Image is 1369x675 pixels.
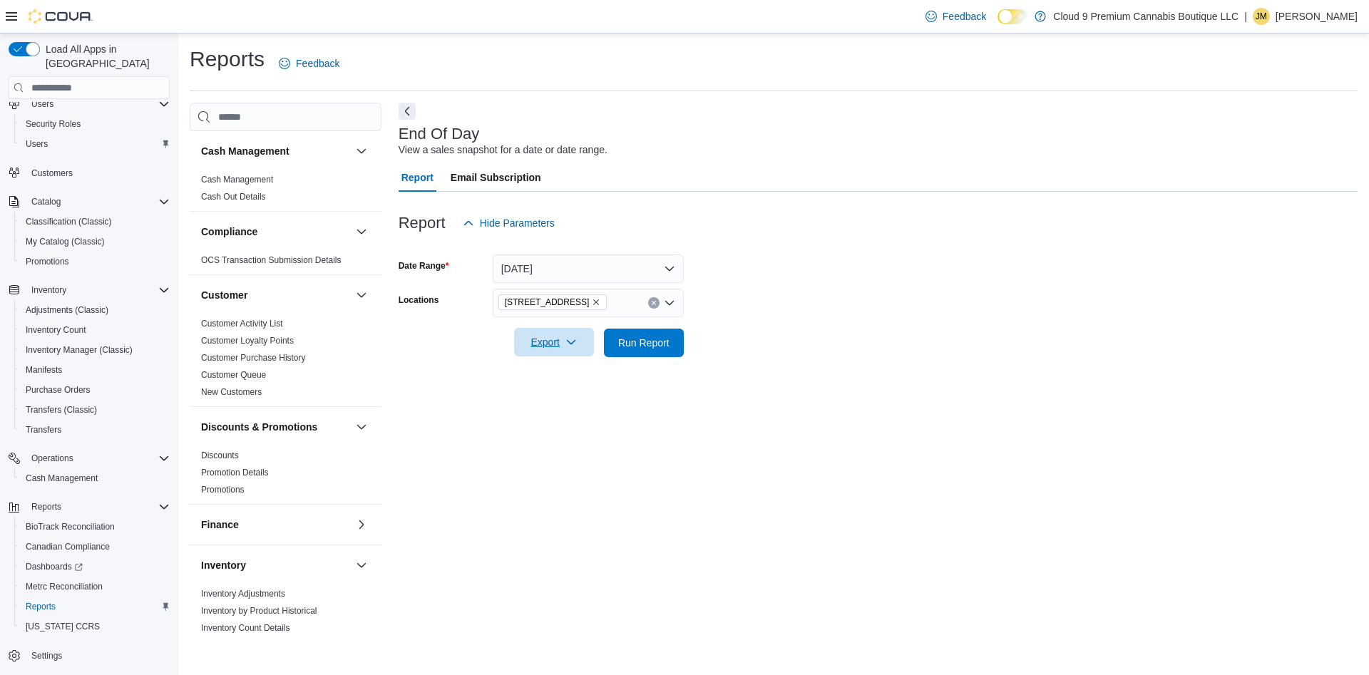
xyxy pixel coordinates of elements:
span: Purchase Orders [20,381,170,398]
span: Purchase Orders [26,384,91,396]
span: Adjustments (Classic) [26,304,108,316]
span: Customer Purchase History [201,352,306,364]
span: Inventory Count [26,324,86,336]
button: Inventory Count [14,320,175,340]
label: Locations [399,294,439,306]
span: Feedback [296,56,339,71]
span: Promotions [20,253,170,270]
span: [STREET_ADDRESS] [505,295,590,309]
span: Customer Loyalty Points [201,335,294,346]
span: Hide Parameters [480,216,555,230]
button: Inventory [26,282,72,299]
button: Inventory [201,558,350,572]
button: Users [26,96,59,113]
button: Security Roles [14,114,175,134]
div: Compliance [190,252,381,274]
a: Inventory Count Details [201,623,290,633]
span: Users [20,135,170,153]
span: BioTrack Reconciliation [26,521,115,532]
button: Operations [3,448,175,468]
button: Catalog [26,193,66,210]
span: Adjustments (Classic) [20,302,170,319]
span: Settings [31,650,62,661]
span: 232 Main St [498,294,607,310]
a: Settings [26,647,68,664]
h3: Compliance [201,225,257,239]
span: Discounts [201,450,239,461]
span: Security Roles [20,115,170,133]
span: Users [26,138,48,150]
span: Metrc Reconciliation [20,578,170,595]
a: Feedback [920,2,992,31]
span: New Customers [201,386,262,398]
span: Run Report [618,336,670,350]
span: Operations [26,450,170,467]
button: Adjustments (Classic) [14,300,175,320]
span: Transfers [26,424,61,436]
span: Metrc Reconciliation [26,581,103,592]
button: Export [514,328,594,356]
img: Cova [29,9,93,24]
button: Discounts & Promotions [201,420,350,434]
a: Dashboards [14,557,175,577]
button: Compliance [201,225,350,239]
span: Security Roles [26,118,81,130]
a: Purchase Orders [20,381,96,398]
div: Jonathan Martin [1253,8,1270,25]
div: Cash Management [190,171,381,211]
button: Discounts & Promotions [353,418,370,436]
span: Users [31,98,53,110]
button: Customers [3,163,175,183]
a: Security Roles [20,115,86,133]
button: Operations [26,450,79,467]
button: Transfers [14,420,175,440]
span: Classification (Classic) [20,213,170,230]
span: Catalog [31,196,61,207]
span: Dashboards [20,558,170,575]
span: Promotions [201,484,245,495]
span: [US_STATE] CCRS [26,621,100,632]
span: Cash Management [26,473,98,484]
button: Users [14,134,175,154]
button: Promotions [14,252,175,272]
button: BioTrack Reconciliation [14,517,175,537]
a: Transfers (Classic) [20,401,103,418]
span: OCS Transaction Submission Details [201,254,342,266]
span: Inventory Count [20,321,170,339]
a: Feedback [273,49,345,78]
span: Customer Activity List [201,318,283,329]
span: Catalog [26,193,170,210]
button: Inventory [3,280,175,300]
span: Manifests [20,361,170,378]
p: [PERSON_NAME] [1276,8,1358,25]
span: Inventory Count Details [201,622,290,634]
button: Manifests [14,360,175,380]
h3: End Of Day [399,125,480,143]
button: My Catalog (Classic) [14,232,175,252]
p: | [1244,8,1247,25]
button: Classification (Classic) [14,212,175,232]
span: BioTrack Reconciliation [20,518,170,535]
button: Reports [3,497,175,517]
div: View a sales snapshot for a date or date range. [399,143,607,158]
button: Transfers (Classic) [14,400,175,420]
span: Canadian Compliance [20,538,170,555]
span: Transfers (Classic) [26,404,97,416]
a: Classification (Classic) [20,213,118,230]
a: Transfers [20,421,67,438]
span: Inventory Manager (Classic) [26,344,133,356]
span: Settings [26,646,170,664]
span: Users [26,96,170,113]
span: My Catalog (Classic) [26,236,105,247]
button: Cash Management [201,144,350,158]
a: Cash Out Details [201,192,266,202]
span: Export [523,328,585,356]
span: JM [1256,8,1267,25]
button: [US_STATE] CCRS [14,617,175,637]
span: Cash Out Details [201,191,266,202]
button: [DATE] [493,254,684,283]
a: Customer Queue [201,370,266,380]
a: Customer Activity List [201,319,283,329]
span: Inventory [26,282,170,299]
